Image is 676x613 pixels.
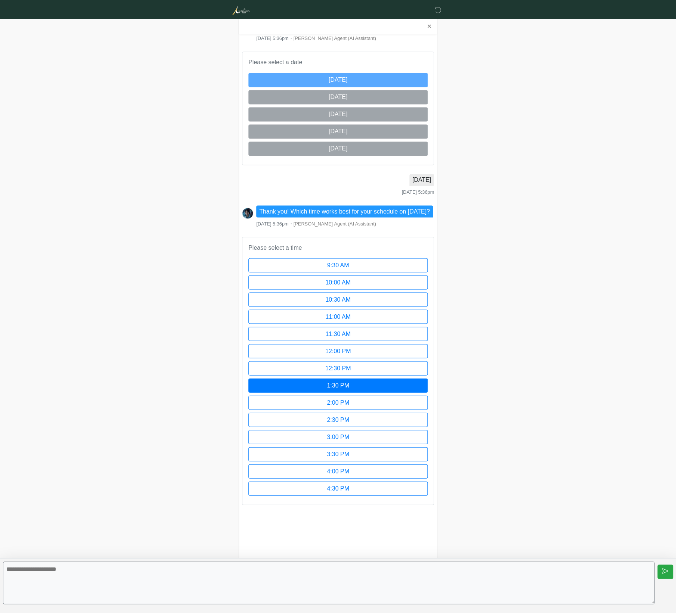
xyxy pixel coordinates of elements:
button: 11:00 AM [248,309,428,324]
button: 3:30 PM [248,447,428,461]
span: [PERSON_NAME] Agent (AI Assistant) [294,35,376,41]
button: 3:00 PM [248,430,428,444]
button: [DATE] [248,73,428,87]
li: [DATE] [409,174,434,186]
button: [DATE] [248,107,428,121]
span: [DATE] 5:36pm [256,221,289,226]
button: 1:30 PM [248,378,428,392]
p: Please select a time [248,243,428,252]
button: 11:30 AM [248,327,428,341]
p: Please select a date [248,58,428,67]
button: ✕ [425,22,434,31]
button: 4:00 PM [248,464,428,478]
button: 10:30 AM [248,292,428,306]
button: [DATE] [248,90,428,104]
button: [DATE] [248,141,428,156]
small: ・ [256,35,376,41]
img: Screenshot_2025-06-19_at_17.41.14.png [242,208,253,219]
span: [PERSON_NAME] Agent (AI Assistant) [294,221,376,226]
span: [DATE] 5:36pm [256,35,289,41]
li: Thank you! Which time works best for your schedule on [DATE]? [256,205,433,217]
span: [DATE] 5:36pm [401,189,434,195]
button: [DATE] [248,124,428,139]
small: ・ [256,221,376,226]
button: 4:30 PM [248,481,428,495]
button: 2:30 PM [248,413,428,427]
img: Aurelion Med Spa Logo [232,6,250,15]
button: 12:30 PM [248,361,428,375]
button: 2:00 PM [248,395,428,410]
button: 10:00 AM [248,275,428,289]
button: 9:30 AM [248,258,428,272]
button: 12:00 PM [248,344,428,358]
